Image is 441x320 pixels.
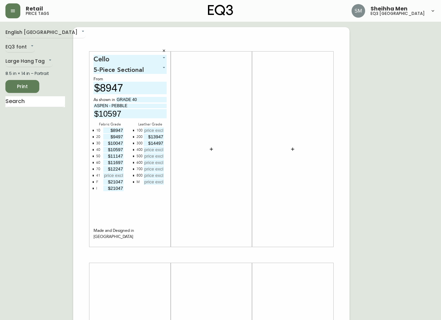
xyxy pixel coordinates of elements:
[144,147,164,153] input: price excluding $
[136,160,143,166] div: 600
[96,134,100,140] div: 20
[136,127,143,134] div: 100
[352,4,365,18] img: cfa6f7b0e1fd34ea0d7b164297c1067f
[144,160,164,165] input: price excluding $
[144,153,164,159] input: price excluding $
[103,160,124,165] input: price excluding $
[96,166,100,173] div: 70
[96,179,98,185] div: F
[96,173,100,179] div: 41
[116,97,167,102] input: fabric/leather and leg
[144,166,164,172] input: price excluding $
[103,185,124,191] input: price excluding $
[144,173,164,178] input: price excluding $
[103,173,124,178] input: price excluding $
[103,140,124,146] input: price excluding $
[136,134,143,140] div: 200
[103,134,124,140] input: price excluding $
[93,97,116,103] span: As shown in
[134,121,167,127] div: Leather Grade
[26,12,49,16] h5: price tags
[93,63,167,74] div: 5-Piece Sectional
[96,185,97,192] div: I
[93,77,167,82] div: From
[136,140,143,147] div: 300
[5,56,53,67] div: Large Hang Tag
[136,179,140,185] div: M
[136,147,143,153] div: 400
[96,140,100,147] div: 30
[103,166,124,172] input: price excluding $
[371,12,425,16] h5: eq3 [GEOGRAPHIC_DATA]
[144,127,164,133] input: price excluding $
[144,179,164,185] input: price excluding $
[208,5,233,16] img: logo
[5,96,65,107] input: Search
[144,134,164,140] input: price excluding $
[5,27,86,38] div: English [GEOGRAPHIC_DATA]
[103,153,124,159] input: price excluding $
[93,55,167,63] div: Cello
[5,42,35,53] div: EQ3 font
[103,147,124,153] input: price excluding $
[93,121,126,127] div: Fabric Grade
[103,127,124,133] input: price excluding $
[144,140,164,146] input: price excluding $
[96,127,100,134] div: 10
[11,82,34,91] span: Print
[96,153,100,160] div: 50
[96,147,100,153] div: 40
[371,6,407,12] span: Sheihha Men
[93,109,167,118] input: price excluding $
[96,160,100,166] div: 60
[26,6,43,12] span: Retail
[93,228,167,240] div: Made and Designed in [GEOGRAPHIC_DATA]
[5,71,65,77] div: 8.5 in × 14 in – Portrait
[136,166,143,173] div: 700
[5,80,39,93] button: Print
[93,82,167,94] input: price excluding $
[103,179,124,185] input: price excluding $
[136,173,143,179] div: 800
[136,153,143,160] div: 500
